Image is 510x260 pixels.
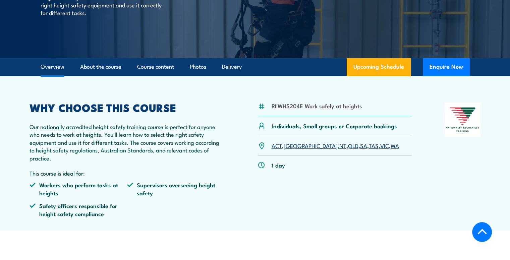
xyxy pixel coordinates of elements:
a: About the course [80,58,121,76]
a: [GEOGRAPHIC_DATA] [284,141,338,149]
img: Nationally Recognised Training logo. [445,103,481,137]
p: This course is ideal for: [30,169,225,177]
a: SA [360,141,367,149]
p: , , , , , , , [272,142,399,149]
p: Our nationally accredited height safety training course is perfect for anyone who needs to work a... [30,123,225,162]
li: Safety officers responsible for height safety compliance [30,202,127,217]
p: 1 day [272,161,285,169]
button: Enquire Now [423,58,470,76]
a: Overview [41,58,64,76]
a: Course content [137,58,174,76]
a: TAS [369,141,379,149]
li: RIIWHS204E Work safely at heights [272,102,362,110]
a: VIC [380,141,389,149]
li: Supervisors overseeing height safety [127,181,225,197]
a: NT [339,141,346,149]
a: Upcoming Schedule [347,58,411,76]
a: Delivery [222,58,242,76]
p: Individuals, Small groups or Corporate bookings [272,122,397,130]
li: Workers who perform tasks at heights [30,181,127,197]
a: QLD [348,141,358,149]
a: ACT [272,141,282,149]
h2: WHY CHOOSE THIS COURSE [30,103,225,112]
a: Photos [190,58,206,76]
a: WA [391,141,399,149]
